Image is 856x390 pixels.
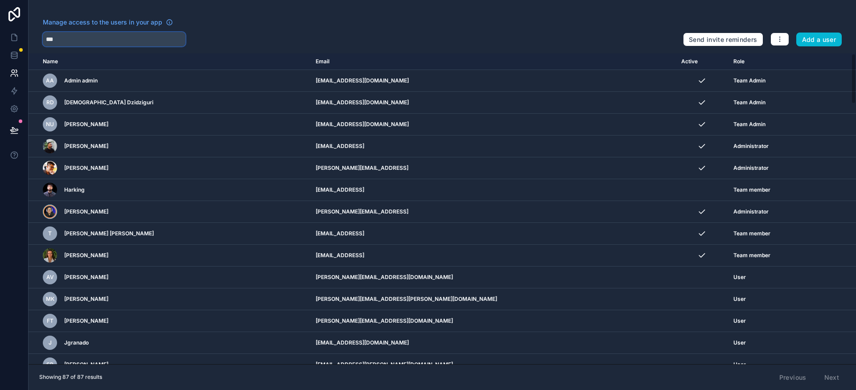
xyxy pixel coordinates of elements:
th: Role [728,53,819,70]
span: Administrator [733,143,769,150]
th: Email [310,53,676,70]
span: NU [46,121,54,128]
span: Team Admin [733,77,765,84]
span: Admin admin [64,77,98,84]
span: [PERSON_NAME] [64,143,108,150]
a: Manage access to the users in your app [43,18,173,27]
td: [EMAIL_ADDRESS][DOMAIN_NAME] [310,70,676,92]
span: [PERSON_NAME] [64,274,108,281]
span: Administrator [733,164,769,172]
td: [EMAIL_ADDRESS] [310,135,676,157]
span: RD [46,99,54,106]
span: User [733,296,746,303]
span: T [48,230,52,237]
span: Harking [64,186,85,193]
td: [EMAIL_ADDRESS][DOMAIN_NAME] [310,92,676,114]
span: User [733,339,746,346]
td: [PERSON_NAME][EMAIL_ADDRESS] [310,157,676,179]
span: Jgranado [64,339,89,346]
span: Team member [733,252,770,259]
th: Name [29,53,310,70]
span: [PERSON_NAME] [64,252,108,259]
span: [PERSON_NAME] [64,208,108,215]
span: [DEMOGRAPHIC_DATA] Dzidziguri [64,99,153,106]
span: [PERSON_NAME] [64,361,108,368]
td: [PERSON_NAME][EMAIL_ADDRESS][PERSON_NAME][DOMAIN_NAME] [310,288,676,310]
td: [EMAIL_ADDRESS] [310,223,676,245]
span: Team member [733,230,770,237]
span: User [733,274,746,281]
span: User [733,317,746,324]
span: [PERSON_NAME] [64,164,108,172]
span: [PERSON_NAME] [64,121,108,128]
th: Active [676,53,728,70]
td: [PERSON_NAME][EMAIL_ADDRESS][DOMAIN_NAME] [310,267,676,288]
td: [EMAIL_ADDRESS][DOMAIN_NAME] [310,114,676,135]
span: MK [46,296,54,303]
td: [PERSON_NAME][EMAIL_ADDRESS][DOMAIN_NAME] [310,310,676,332]
span: Team member [733,186,770,193]
span: [PERSON_NAME] [PERSON_NAME] [64,230,154,237]
span: Team Admin [733,99,765,106]
span: SR [46,361,53,368]
td: [EMAIL_ADDRESS] [310,245,676,267]
button: Send invite reminders [683,33,763,47]
span: [PERSON_NAME] [64,317,108,324]
span: Team Admin [733,121,765,128]
td: [EMAIL_ADDRESS][PERSON_NAME][DOMAIN_NAME] [310,354,676,376]
td: [EMAIL_ADDRESS][DOMAIN_NAME] [310,332,676,354]
span: Manage access to the users in your app [43,18,162,27]
span: User [733,361,746,368]
span: Aa [46,77,54,84]
td: [EMAIL_ADDRESS] [310,179,676,201]
span: [PERSON_NAME] [64,296,108,303]
span: FT [47,317,53,324]
span: Showing 87 of 87 results [39,374,102,381]
span: Administrator [733,208,769,215]
span: J [49,339,52,346]
span: AV [46,274,54,281]
button: Add a user [796,33,842,47]
td: [PERSON_NAME][EMAIL_ADDRESS] [310,201,676,223]
div: scrollable content [29,53,856,364]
